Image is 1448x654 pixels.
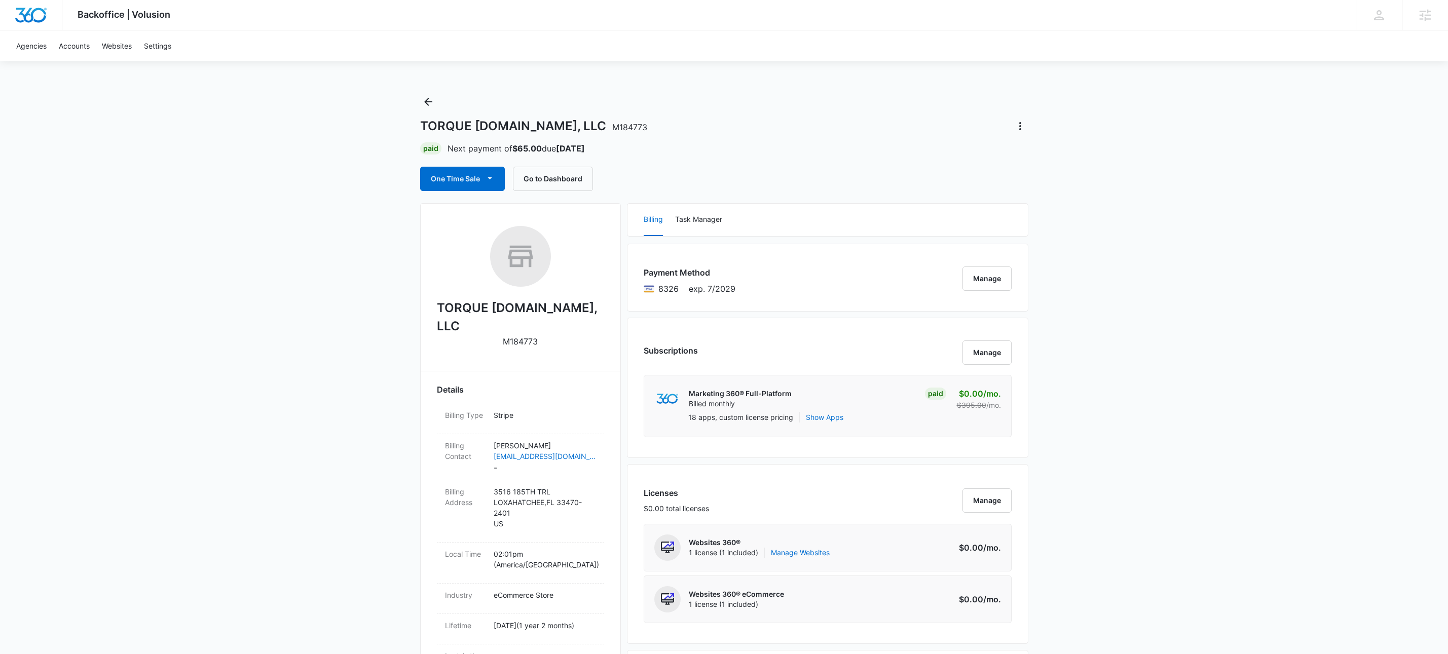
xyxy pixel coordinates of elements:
button: Manage [962,340,1012,365]
span: /mo. [983,543,1001,553]
p: Stripe [494,410,596,420]
h2: TORQUE [DOMAIN_NAME], LLC [437,299,604,335]
p: Next payment of due [448,142,585,155]
span: /mo. [983,594,1001,604]
div: Lifetime[DATE](1 year 2 months) [437,614,604,644]
a: Agencies [10,30,53,61]
dt: Local Time [445,549,486,559]
p: $0.00 [953,388,1001,400]
p: Marketing 360® Full-Platform [689,389,792,399]
button: Actions [1012,118,1028,134]
div: Billing TypeStripe [437,404,604,434]
s: $395.00 [957,401,986,409]
a: Settings [138,30,177,61]
dd: - [494,440,596,474]
strong: $65.00 [512,143,542,153]
div: Paid [925,388,946,400]
h3: Licenses [644,487,709,499]
p: [DATE] ( 1 year 2 months ) [494,620,596,631]
p: Websites 360® eCommerce [689,589,784,599]
span: Backoffice | Volusion [78,9,170,20]
h1: TORQUE [DOMAIN_NAME], LLC [420,119,647,134]
span: exp. 7/2029 [689,283,735,295]
span: /mo. [983,389,1001,399]
span: Visa ending with [658,283,679,295]
p: 3516 185TH TRL LOXAHATCHEE , FL 33470-2401 US [494,486,596,529]
span: 1 license (1 included) [689,599,784,609]
p: Websites 360® [689,537,830,548]
a: Accounts [53,30,96,61]
span: 1 license (1 included) [689,548,830,558]
dt: Industry [445,590,486,600]
button: Manage [962,266,1012,291]
span: M184773 [612,122,647,132]
p: $0.00 total licenses [644,503,709,514]
p: M184773 [503,335,538,348]
p: eCommerce Store [494,590,596,600]
div: Paid [420,142,441,155]
button: Show Apps [806,412,843,422]
dt: Billing Type [445,410,486,420]
dt: Billing Address [445,486,486,508]
div: IndustryeCommerce Store [437,584,604,614]
p: 18 apps, custom license pricing [688,412,793,422]
span: /mo. [986,401,1001,409]
button: Task Manager [675,204,722,236]
div: Billing Contact[PERSON_NAME][EMAIL_ADDRESS][DOMAIN_NAME]- [437,434,604,480]
strong: [DATE] [556,143,585,153]
p: [PERSON_NAME] [494,440,596,451]
img: marketing360Logo [656,394,678,404]
p: $0.00 [953,593,1001,605]
dt: Lifetime [445,620,486,631]
span: Details [437,383,464,396]
dt: Billing Contact [445,440,486,461]
div: Local Time02:01pm (America/[GEOGRAPHIC_DATA]) [437,543,604,584]
a: Manage Websites [771,548,830,558]
button: Go to Dashboard [513,167,593,191]
button: Back [420,94,436,110]
a: Websites [96,30,138,61]
p: 02:01pm ( America/[GEOGRAPHIC_DATA] ) [494,549,596,570]
div: Billing Address3516 185TH TRLLOXAHATCHEE,FL 33470-2401US [437,480,604,543]
a: [EMAIL_ADDRESS][DOMAIN_NAME] [494,451,596,461]
button: Manage [962,488,1012,513]
button: One Time Sale [420,167,505,191]
button: Billing [644,204,663,236]
h3: Payment Method [644,266,735,279]
p: Billed monthly [689,399,792,409]
p: $0.00 [953,542,1001,554]
h3: Subscriptions [644,344,698,357]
